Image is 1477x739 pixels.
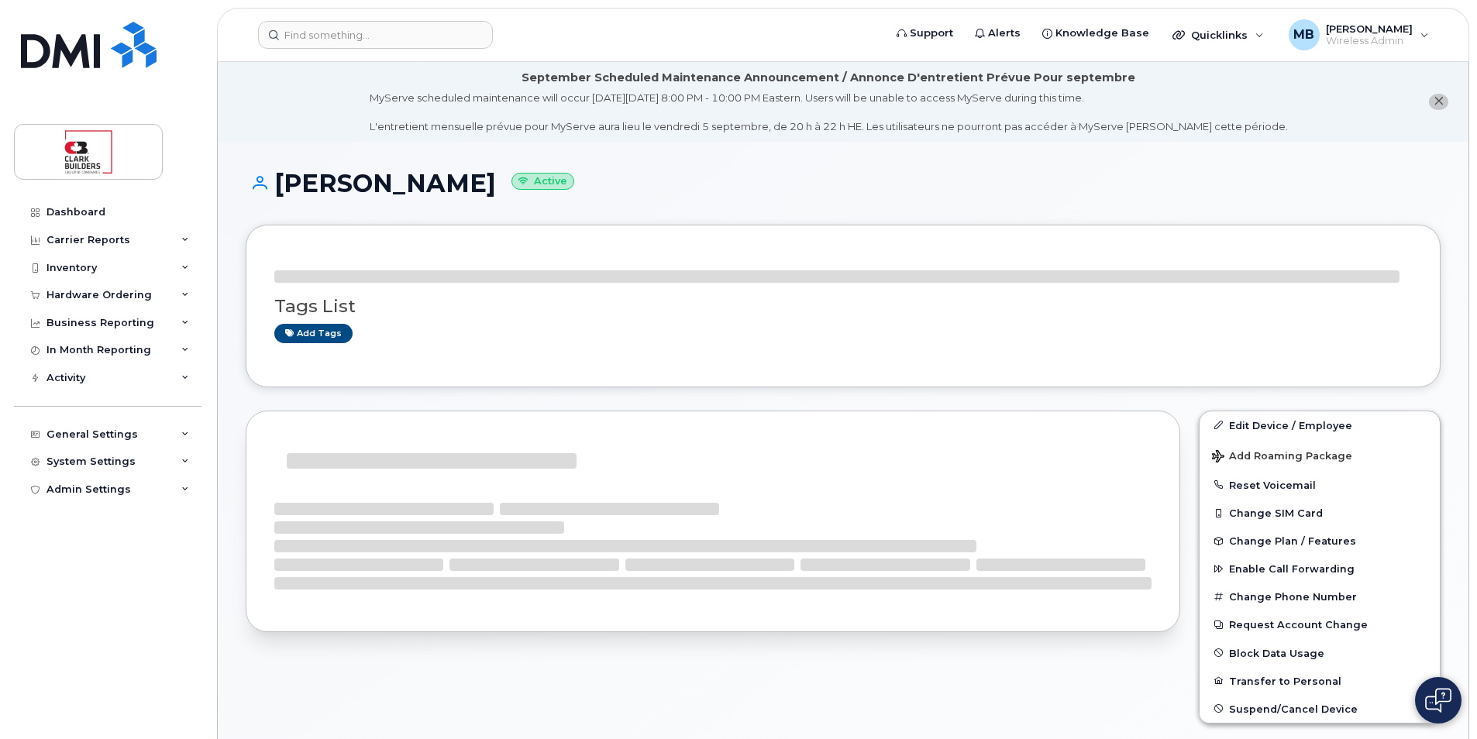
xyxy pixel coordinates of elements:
button: Enable Call Forwarding [1200,555,1440,583]
button: Transfer to Personal [1200,667,1440,695]
button: Block Data Usage [1200,639,1440,667]
button: Change Plan / Features [1200,527,1440,555]
h3: Tags List [274,297,1412,316]
span: Suspend/Cancel Device [1229,703,1358,714]
small: Active [511,173,574,191]
button: Change SIM Card [1200,499,1440,527]
button: close notification [1429,94,1448,110]
span: Enable Call Forwarding [1229,563,1355,575]
span: Add Roaming Package [1212,450,1352,465]
a: Add tags [274,324,353,343]
button: Change Phone Number [1200,583,1440,610]
button: Suspend/Cancel Device [1200,695,1440,723]
button: Request Account Change [1200,610,1440,638]
button: Reset Voicemail [1200,471,1440,499]
div: September Scheduled Maintenance Announcement / Annonce D'entretient Prévue Pour septembre [522,70,1135,86]
span: Change Plan / Features [1229,535,1356,547]
div: MyServe scheduled maintenance will occur [DATE][DATE] 8:00 PM - 10:00 PM Eastern. Users will be u... [370,91,1288,134]
img: Open chat [1425,688,1451,713]
button: Add Roaming Package [1200,439,1440,471]
a: Edit Device / Employee [1200,411,1440,439]
h1: [PERSON_NAME] [246,170,1441,197]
